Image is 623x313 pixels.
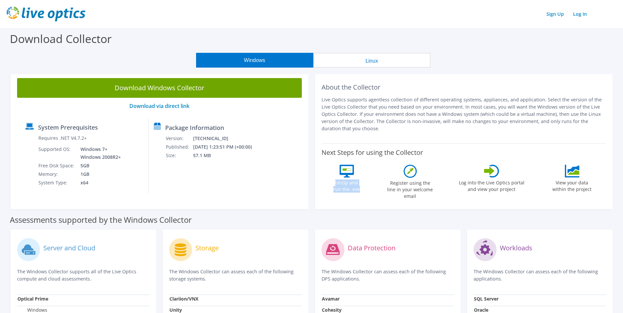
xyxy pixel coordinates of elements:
td: x64 [76,178,122,187]
strong: Optical Prime [17,296,48,302]
label: Assessments supported by the Windows Collector [10,217,192,223]
p: Live Optics supports agentless collection of different operating systems, appliances, and applica... [322,96,606,132]
td: System Type: [38,178,76,187]
strong: SQL Server [474,296,499,302]
label: System Prerequisites [38,124,98,131]
strong: Oracle [474,307,488,313]
td: 5GB [76,161,122,170]
p: The Windows Collector can assess each of the following applications. [474,268,606,282]
label: Server and Cloud [43,245,95,251]
a: Log In [570,9,590,19]
td: Memory: [38,170,76,178]
label: Requires .NET V4.7.2+ [38,135,87,141]
strong: Cohesity [322,307,342,313]
label: Register using the line in your welcome email [386,178,435,199]
label: Workloads [500,245,532,251]
img: live_optics_svg.svg [7,7,85,21]
td: Version: [166,134,193,143]
a: Sign Up [543,9,567,19]
td: Free Disk Space: [38,161,76,170]
td: Size: [166,151,193,160]
strong: Avamar [322,296,340,302]
label: Download Collector [10,31,112,46]
td: Supported OS: [38,145,76,161]
label: View your data within the project [548,177,596,193]
td: Windows 7+ Windows 2008R2+ [76,145,122,161]
label: Storage [195,245,219,251]
p: The Windows Collector can assess each of the following storage systems. [169,268,301,282]
strong: Unity [169,307,182,313]
a: Download Windows Collector [17,78,302,98]
label: Unzip and run the .exe [332,177,362,193]
p: The Windows Collector can assess each of the following DPS applications. [322,268,454,282]
a: Download via direct link [129,102,189,110]
strong: Clariion/VNX [169,296,198,302]
label: Log into the Live Optics portal and view your project [458,177,525,193]
button: Windows [196,53,313,68]
td: Published: [166,143,193,151]
label: Package Information [165,124,224,131]
td: [DATE] 1:23:51 PM (+00:00) [193,143,261,151]
h2: About the Collector [322,83,606,91]
label: Next Steps for using the Collector [322,149,423,156]
td: 1GB [76,170,122,178]
td: 57.1 MB [193,151,261,160]
label: Data Protection [348,245,395,251]
button: Linux [313,53,431,68]
td: [TECHNICAL_ID] [193,134,261,143]
p: The Windows Collector supports all of the Live Optics compute and cloud assessments. [17,268,149,282]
